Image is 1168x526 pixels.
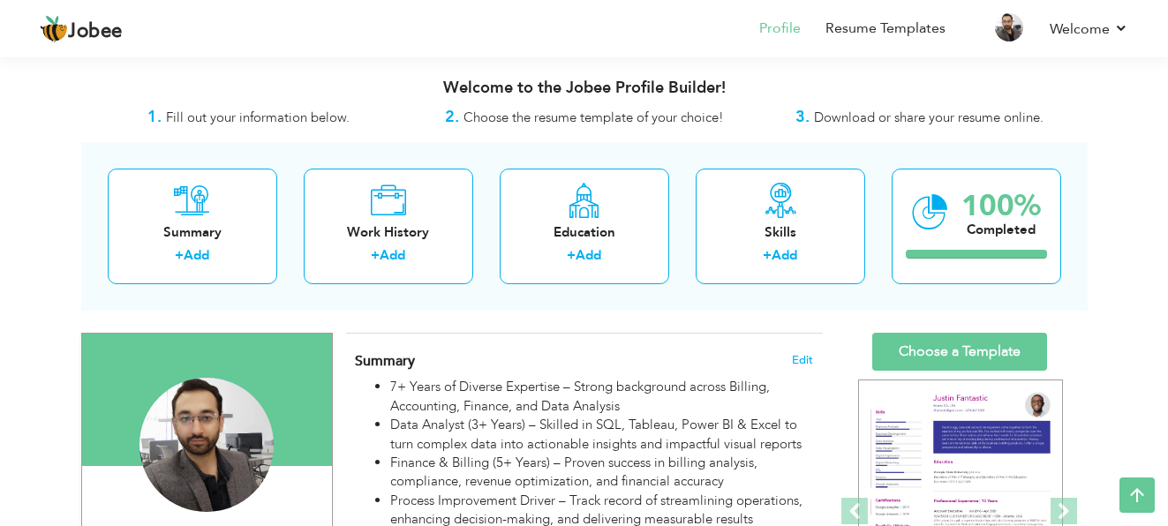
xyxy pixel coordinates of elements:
[814,109,1044,126] span: Download or share your resume online.
[139,378,274,512] img: Muhammad Afroze Alam
[184,246,209,264] a: Add
[795,106,810,128] strong: 3.
[463,109,724,126] span: Choose the resume template of your choice!
[81,79,1088,97] h3: Welcome to the Jobee Profile Builder!
[995,13,1023,41] img: Profile Img
[576,246,601,264] a: Add
[390,416,812,454] li: Data Analyst (3+ Years) – Skilled in SQL, Tableau, Power BI & Excel to turn complex data into act...
[961,221,1041,239] div: Completed
[147,106,162,128] strong: 1.
[772,246,797,264] a: Add
[166,109,350,126] span: Fill out your information below.
[763,246,772,265] label: +
[68,22,123,41] span: Jobee
[355,351,415,371] span: Summary
[567,246,576,265] label: +
[1050,19,1128,40] a: Welcome
[390,378,812,416] li: 7+ Years of Diverse Expertise – Strong background across Billing, Accounting, Finance, and Data A...
[872,333,1047,371] a: Choose a Template
[514,223,655,242] div: Education
[40,15,68,43] img: jobee.io
[825,19,946,39] a: Resume Templates
[792,354,813,366] span: Edit
[355,352,812,370] h4: Adding a summary is a quick and easy way to highlight your experience and interests.
[40,15,123,43] a: Jobee
[759,19,801,39] a: Profile
[122,223,263,242] div: Summary
[390,454,812,492] li: Finance & Billing (5+ Years) – Proven success in billing analysis, compliance, revenue optimizati...
[961,192,1041,221] div: 100%
[380,246,405,264] a: Add
[710,223,851,242] div: Skills
[318,223,459,242] div: Work History
[371,246,380,265] label: +
[175,246,184,265] label: +
[445,106,459,128] strong: 2.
